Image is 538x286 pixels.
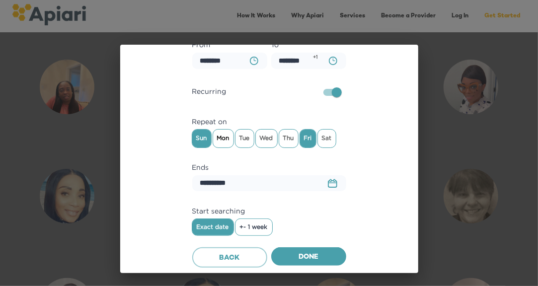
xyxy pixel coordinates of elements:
[192,247,267,268] button: Back
[235,131,254,145] span: Tue
[201,252,259,265] span: Back
[192,130,211,147] div: Sun
[256,130,277,147] div: Wed
[240,223,268,230] span: +- 1 week
[256,131,277,145] span: Wed
[235,130,254,147] div: Tue
[213,130,233,147] div: Mon
[213,131,233,145] span: Mon
[300,131,316,145] span: Fri
[192,116,346,128] label: Repeat on
[192,85,227,97] span: Recurring
[235,219,272,235] button: +- 1 week
[271,247,346,266] button: Done
[300,130,316,147] div: Fri
[279,131,298,145] span: Thu
[279,251,338,264] span: Done
[279,130,298,147] div: Thu
[271,39,346,51] label: To
[318,130,336,147] div: Sat
[192,219,233,235] button: Exact date
[197,223,229,230] span: Exact date
[318,131,336,145] span: Sat
[192,205,346,217] label: Start searching
[192,39,267,51] label: From
[192,161,346,173] label: Ends
[192,131,211,145] span: Sun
